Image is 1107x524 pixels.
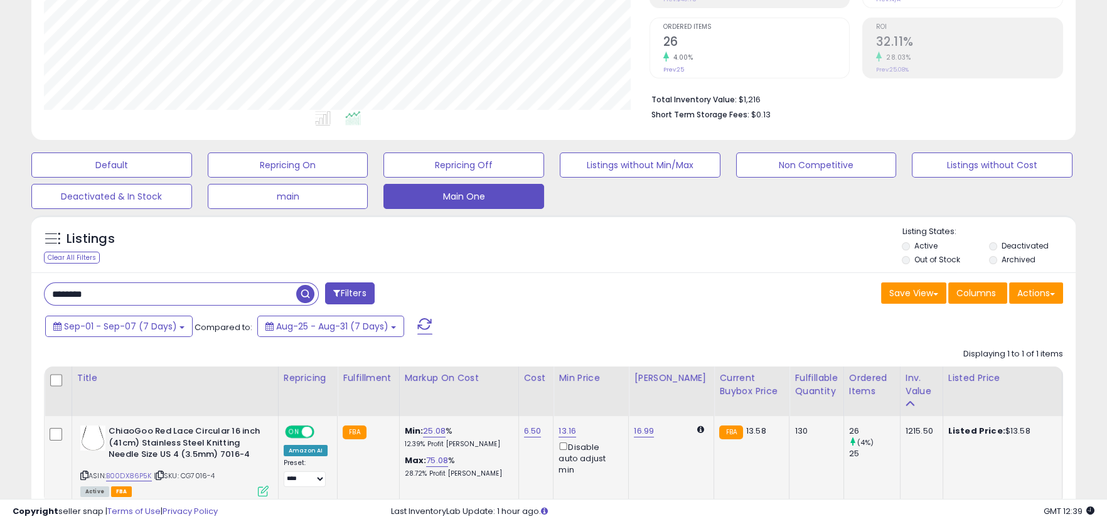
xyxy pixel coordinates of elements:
[751,109,771,120] span: $0.13
[391,506,1094,518] div: Last InventoryLab Update: 1 hour ago.
[719,372,784,398] div: Current Buybox Price
[31,152,192,178] button: Default
[914,240,938,251] label: Active
[343,425,366,439] small: FBA
[208,152,368,178] button: Repricing On
[906,425,933,437] div: 1215.50
[794,372,838,398] div: Fulfillable Quantity
[107,505,161,517] a: Terms of Use
[948,372,1057,385] div: Listed Price
[284,372,332,385] div: Repricing
[405,440,509,449] p: 12.39% Profit [PERSON_NAME]
[948,425,1005,437] b: Listed Price:
[80,486,109,497] span: All listings currently available for purchase on Amazon
[849,425,900,437] div: 26
[651,94,737,105] b: Total Inventory Value:
[559,425,576,437] a: 13.16
[746,425,766,437] span: 13.58
[195,321,252,333] span: Compared to:
[80,425,105,451] img: 31hMp1OPbxL._SL40_.jpg
[405,469,509,478] p: 28.72% Profit [PERSON_NAME]
[405,425,424,437] b: Min:
[325,282,374,304] button: Filters
[857,437,874,447] small: (4%)
[663,66,684,73] small: Prev: 25
[963,348,1063,360] div: Displaying 1 to 1 of 1 items
[663,35,850,51] h2: 26
[154,471,215,481] span: | SKU: CG7016-4
[560,152,720,178] button: Listings without Min/Max
[902,226,1075,238] p: Listing States:
[669,53,693,62] small: 4.00%
[383,152,544,178] button: Repricing Off
[80,425,269,495] div: ASIN:
[31,184,192,209] button: Deactivated & In Stock
[849,372,895,398] div: Ordered Items
[524,372,548,385] div: Cost
[1044,505,1094,517] span: 2025-09-11 12:39 GMT
[849,448,900,459] div: 25
[524,425,542,437] a: 6.50
[634,372,709,385] div: [PERSON_NAME]
[106,471,152,481] a: B00DX86P5K
[286,427,302,437] span: ON
[343,372,393,385] div: Fulfillment
[284,445,328,456] div: Amazon AI
[559,372,623,385] div: Min Price
[111,486,132,497] span: FBA
[719,425,742,439] small: FBA
[64,320,177,333] span: Sep-01 - Sep-07 (7 Days)
[1002,254,1035,265] label: Archived
[67,230,115,248] h5: Listings
[44,252,100,264] div: Clear All Filters
[794,425,833,437] div: 130
[405,425,509,449] div: %
[876,66,909,73] small: Prev: 25.08%
[651,109,749,120] b: Short Term Storage Fees:
[876,35,1062,51] h2: 32.11%
[13,505,58,517] strong: Copyright
[651,91,1054,106] li: $1,216
[882,53,911,62] small: 28.03%
[914,254,960,265] label: Out of Stock
[383,184,544,209] button: Main One
[208,184,368,209] button: main
[109,425,261,464] b: ChiaoGoo Red Lace Circular 16 inch (41cm) Stainless Steel Knitting Needle Size US 4 (3.5mm) 7016-4
[912,152,1072,178] button: Listings without Cost
[405,372,513,385] div: Markup on Cost
[1002,240,1049,251] label: Deactivated
[948,282,1007,304] button: Columns
[13,506,218,518] div: seller snap | |
[284,459,328,486] div: Preset:
[881,282,946,304] button: Save View
[876,24,1062,31] span: ROI
[634,425,654,437] a: 16.99
[405,454,427,466] b: Max:
[423,425,446,437] a: 25.08
[948,425,1052,437] div: $13.58
[736,152,897,178] button: Non Competitive
[313,427,333,437] span: OFF
[663,24,850,31] span: Ordered Items
[906,372,938,398] div: Inv. value
[276,320,388,333] span: Aug-25 - Aug-31 (7 Days)
[399,366,518,416] th: The percentage added to the cost of goods (COGS) that forms the calculator for Min & Max prices.
[405,455,509,478] div: %
[559,440,619,476] div: Disable auto adjust min
[77,372,273,385] div: Title
[45,316,193,337] button: Sep-01 - Sep-07 (7 Days)
[163,505,218,517] a: Privacy Policy
[426,454,448,467] a: 75.08
[956,287,996,299] span: Columns
[257,316,404,337] button: Aug-25 - Aug-31 (7 Days)
[1009,282,1063,304] button: Actions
